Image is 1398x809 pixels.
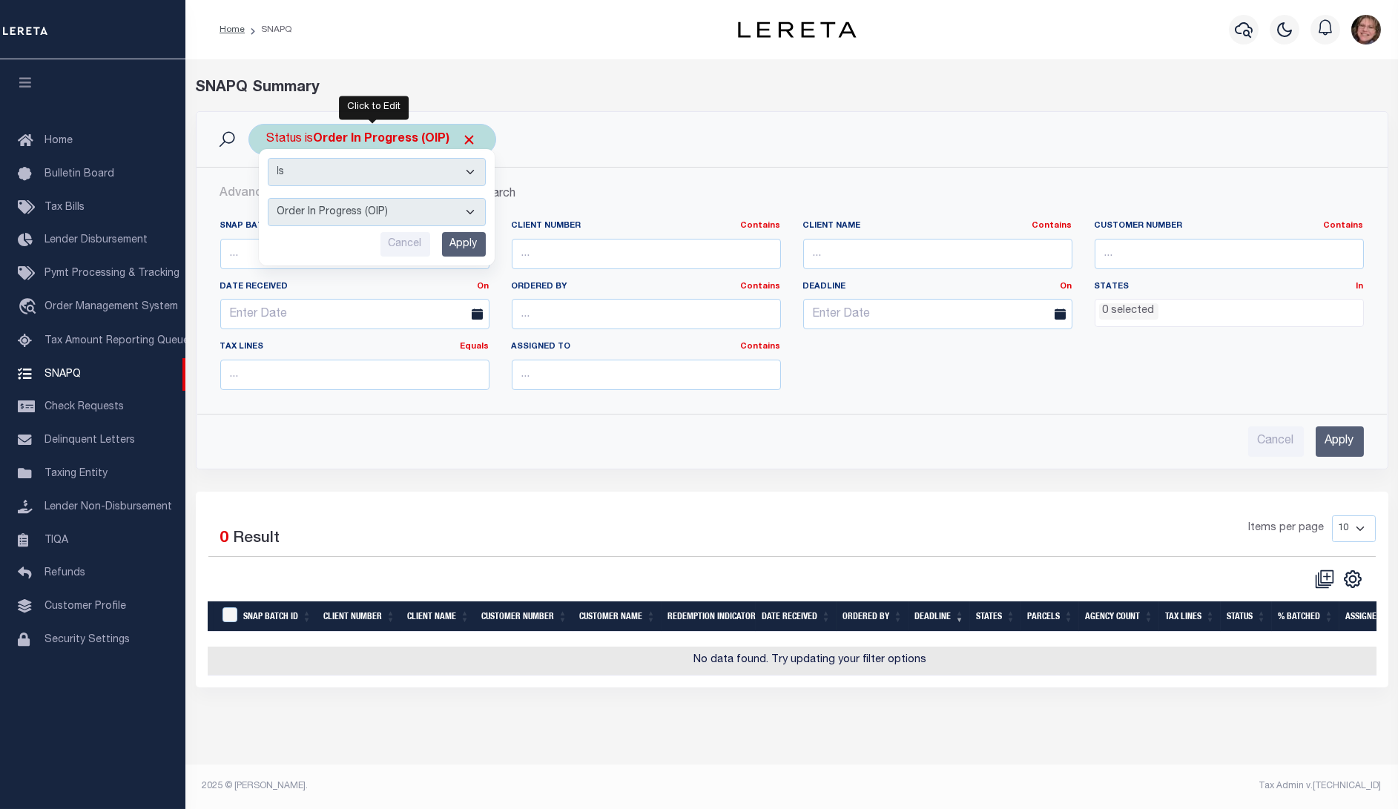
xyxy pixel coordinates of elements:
[18,298,42,317] i: travel_explore
[44,635,130,645] span: Security Settings
[803,239,1072,269] input: ...
[44,336,189,346] span: Tax Amount Reporting Queue
[44,435,135,446] span: Delinquent Letters
[209,281,501,294] label: Date Received
[1272,601,1339,632] th: % batched: activate to sort column ascending
[803,299,1072,329] input: Enter Date
[1248,426,1304,457] input: Cancel
[512,220,781,233] label: Client Number
[1356,283,1364,291] a: In
[248,124,496,155] div: Status is
[245,23,291,36] li: SNAPQ
[44,136,73,146] span: Home
[741,222,781,230] a: Contains
[214,601,238,632] th: SNAPBatchId
[220,25,245,34] a: Home
[837,601,909,632] th: Ordered By: activate to sort column ascending
[44,202,85,213] span: Tax Bills
[1316,426,1364,457] input: Apply
[220,531,229,547] span: 0
[1351,15,1381,44] button: lbyrnes@lereta.net
[741,283,781,291] a: Contains
[1095,281,1364,294] label: States
[1095,220,1364,233] label: Customer Number
[1061,283,1072,291] a: On
[220,360,489,390] input: ...
[44,502,172,512] span: Lender Non-Disbursement
[1095,239,1364,269] input: ...
[756,601,837,632] th: Date Received: activate to sort column ascending
[792,281,1084,294] label: Deadline
[44,169,114,179] span: Bulletin Board
[220,239,489,269] input: ...
[220,179,343,208] button: Advanced Search
[803,220,1072,233] label: Client Name
[1324,222,1364,230] a: Contains
[220,341,489,354] label: Tax Lines
[237,601,317,632] th: SNAP BATCH ID: activate to sort column ascending
[478,283,489,291] a: On
[44,402,124,412] span: Check Requests
[512,239,781,269] input: ...
[741,343,781,351] a: Contains
[44,535,68,545] span: TIQA
[573,601,662,632] th: Customer Name: activate to sort column ascending
[339,96,409,120] div: Click to Edit
[44,369,81,379] span: SNAPQ
[44,469,108,479] span: Taxing Entity
[738,22,857,38] img: logo-dark.svg
[461,343,489,351] a: Equals
[1021,601,1079,632] th: Parcels: activate to sort column ascending
[462,132,478,148] span: Click to Remove
[44,268,179,279] span: Pymt Processing & Tracking
[803,779,1382,793] div: Tax Admin v.[TECHNICAL_ID]
[44,235,148,245] span: Lender Disbursement
[662,601,756,632] th: Redemption Indicator
[1079,601,1159,632] th: Agency Count: activate to sort column ascending
[380,232,430,257] input: Cancel
[475,601,573,632] th: Customer Number: activate to sort column ascending
[220,220,489,233] label: SNAP BATCH ID
[512,281,781,294] label: Ordered By
[401,601,475,632] th: Client Name: activate to sort column ascending
[1221,601,1272,632] th: Status: activate to sort column ascending
[44,568,85,578] span: Refunds
[909,601,970,632] th: Deadline: activate to sort column ascending
[442,232,486,257] input: Apply
[1032,222,1072,230] a: Contains
[512,341,781,354] label: Assigned To
[1249,521,1325,537] span: Items per page
[1099,303,1158,320] li: 0 selected
[512,299,781,329] input: ...
[196,77,1388,99] div: SNAPQ Summary
[220,299,489,329] input: Enter Date
[512,360,781,390] input: ...
[44,302,178,312] span: Order Management System
[317,601,401,632] th: Client Number: activate to sort column ascending
[970,601,1021,632] th: States: activate to sort column ascending
[44,601,126,612] span: Customer Profile
[234,527,280,551] label: Result
[191,779,792,793] div: 2025 © [PERSON_NAME].
[314,133,478,145] b: Order In Progress (OIP)
[1159,601,1221,632] th: Tax Lines: activate to sort column ascending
